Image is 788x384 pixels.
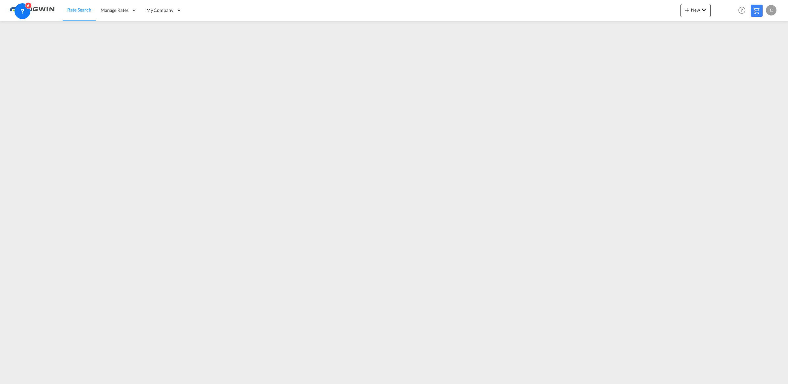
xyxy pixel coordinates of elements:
[766,5,776,15] div: C
[736,5,751,16] div: Help
[700,6,708,14] md-icon: icon-chevron-down
[101,7,129,14] span: Manage Rates
[683,6,691,14] md-icon: icon-plus 400-fg
[67,7,91,13] span: Rate Search
[10,3,54,18] img: 2761ae10d95411efa20a1f5e0282d2d7.png
[146,7,173,14] span: My Company
[736,5,747,16] span: Help
[681,4,711,17] button: icon-plus 400-fgNewicon-chevron-down
[683,7,708,13] span: New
